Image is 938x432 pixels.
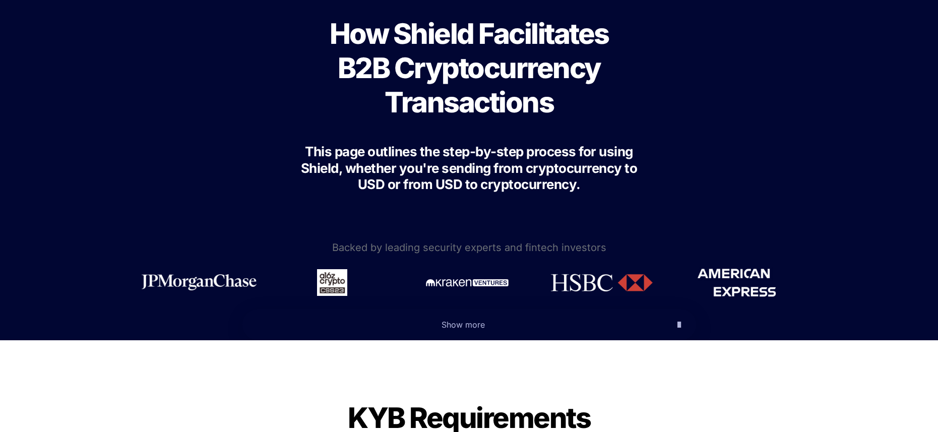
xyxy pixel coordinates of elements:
[442,320,485,330] span: Show more
[332,241,606,254] span: Backed by leading security experts and fintech investors
[330,17,614,119] span: How Shield Facilitates B2B Cryptocurrency Transactions
[242,309,696,340] button: Show more
[301,144,640,192] span: This page outlines the step-by-step process for using Shield, whether you're sending from cryptoc...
